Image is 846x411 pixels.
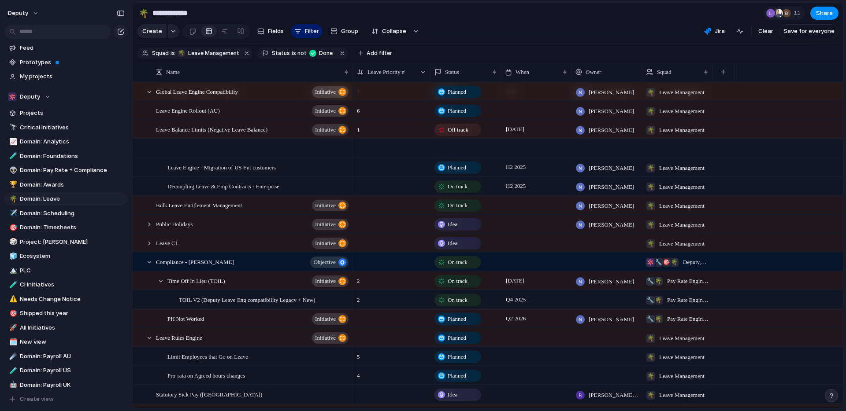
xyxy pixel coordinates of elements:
span: Collapse [382,27,406,36]
a: 🔭Critical Initiatives [4,121,128,134]
span: H2 2025 [504,162,528,172]
div: 🧪 [9,151,15,161]
span: Needs Change Notice [20,295,125,304]
div: 🌴 [646,126,655,135]
div: 📈Domain: Analytics [4,135,128,148]
div: 🌴 [654,296,663,305]
span: On track [448,258,468,267]
button: Fields [254,24,287,38]
span: Time Off In Lieu (TOIL) [167,275,225,286]
a: 🧪CI Initiatives [4,278,128,291]
span: All Initiatives [20,323,125,332]
span: On track [448,182,468,191]
a: 🧪Domain: Payroll US [4,364,128,377]
span: [PERSON_NAME] [589,164,634,172]
span: Planned [448,315,466,323]
span: Domain: Payroll AU [20,352,125,361]
span: Prototypes [20,58,125,67]
a: 🚀All Initiatives [4,321,128,334]
button: initiative [312,105,349,117]
div: 🌴 [646,334,655,343]
button: objective [310,257,349,268]
div: 🏆 [9,180,15,190]
span: initiative [315,275,336,287]
span: [PERSON_NAME] [589,202,634,210]
a: My projects [4,70,128,83]
div: 🧪Domain: Foundations [4,150,128,163]
div: 🌴 [646,164,655,172]
div: 🎯Domain: Timesheets [4,221,128,234]
div: 🎲Project: [PERSON_NAME] [4,235,128,249]
span: PH Not Worked [167,313,204,323]
span: Planned [448,163,466,172]
div: 🧪 [9,366,15,376]
span: Done [319,49,334,57]
button: 🧪 [8,152,17,161]
span: Critical Initiatives [20,123,125,132]
a: ☄️Domain: Payroll AU [4,350,128,363]
div: 🌴 [646,107,655,116]
div: 📈 [9,137,15,147]
div: 🌴 [139,7,148,19]
span: Feed [20,44,125,52]
button: initiative [312,219,349,230]
div: 👽Domain: Pay Rate + Compliance [4,164,128,177]
button: 🔭 [8,123,17,132]
a: 🏆Domain: Awards [4,178,128,191]
div: 🌴 [646,372,655,381]
span: Domain: Payroll US [20,366,125,375]
span: Idea [448,220,457,229]
span: Ecosystem [20,252,125,261]
a: ⚠️Needs Change Notice [4,293,128,306]
div: 🔧 [646,296,655,305]
span: Pay Rate Engine , Leave Management [667,296,709,305]
span: Name [166,68,180,77]
button: 🎲 [8,238,17,246]
button: 🏔️ [8,266,17,275]
span: On track [448,277,468,286]
span: Pay Rate Engine , Leave Management [667,277,709,286]
span: Statutory Sick Pay ([GEOGRAPHIC_DATA]) [156,389,262,399]
div: 🎯 [9,308,15,319]
button: initiative [312,238,349,249]
span: 1 [353,121,430,134]
span: Planned [448,106,466,115]
span: 11 [794,9,803,18]
span: Public Holidays [156,219,193,229]
span: Compliance - [PERSON_NAME] [156,257,234,267]
div: 🌴 [646,391,655,400]
span: Leave Engine Rollout (AU) [156,105,220,115]
div: 🏔️ [9,265,15,275]
div: 🌴 [178,50,185,57]
span: initiative [315,237,336,250]
span: initiative [315,313,336,325]
a: 🤖Domain: Payroll UK [4,378,128,392]
span: Squad [152,49,169,57]
a: 🧊Ecosystem [4,250,128,263]
span: [PERSON_NAME] [589,88,634,97]
span: Shipped this year [20,309,125,318]
span: is [292,49,296,57]
div: 🤖 [9,380,15,390]
span: Leave Management [659,220,705,229]
div: ✈️Domain: Scheduling [4,207,128,220]
span: PLC [20,266,125,275]
div: 🔭 [9,122,15,132]
button: 🤖 [8,381,17,389]
span: Owner [586,68,601,77]
button: 🗓️ [8,338,17,346]
span: Idea [448,390,457,399]
div: 🌴Domain: Leave [4,192,128,205]
span: Leave Management [659,107,705,116]
span: Off track [448,125,468,134]
span: [DATE] [504,275,527,286]
button: 🏆 [8,180,17,189]
button: 📈 [8,137,17,146]
button: Collapse [366,24,411,38]
button: 🌴 [137,6,151,20]
span: Create view [20,395,54,404]
div: 🌴 [646,239,655,248]
div: 🔧 [646,277,655,286]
